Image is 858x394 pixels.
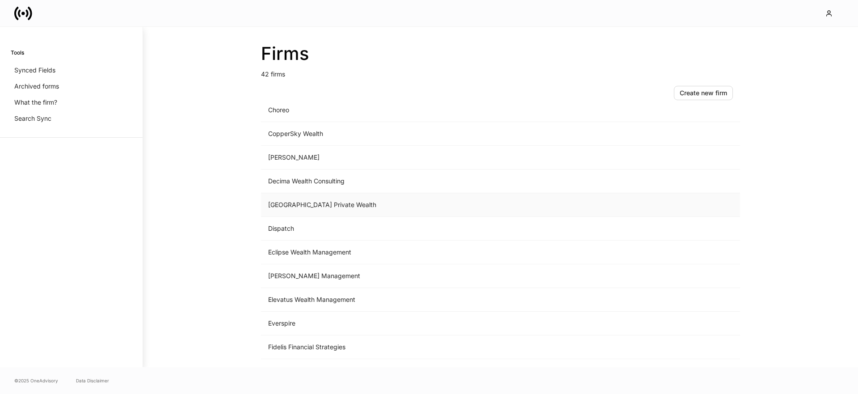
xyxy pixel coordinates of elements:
td: Fossil Rock [261,359,592,383]
p: 42 firms [261,64,740,79]
button: Create new firm [674,86,733,100]
p: Synced Fields [14,66,55,75]
td: Everspire [261,312,592,335]
p: Archived forms [14,82,59,91]
td: Choreo [261,98,592,122]
td: [PERSON_NAME] [261,146,592,169]
h2: Firms [261,43,740,64]
td: [PERSON_NAME] Management [261,264,592,288]
h6: Tools [11,48,24,57]
td: Elevatus Wealth Management [261,288,592,312]
td: Fidelis Financial Strategies [261,335,592,359]
td: Decima Wealth Consulting [261,169,592,193]
td: CopperSky Wealth [261,122,592,146]
div: Create new firm [680,90,727,96]
td: Eclipse Wealth Management [261,241,592,264]
a: Synced Fields [11,62,132,78]
a: Data Disclaimer [76,377,109,384]
td: Dispatch [261,217,592,241]
a: Archived forms [11,78,132,94]
p: What the firm? [14,98,57,107]
a: What the firm? [11,94,132,110]
a: Search Sync [11,110,132,127]
p: Search Sync [14,114,51,123]
td: [GEOGRAPHIC_DATA] Private Wealth [261,193,592,217]
span: © 2025 OneAdvisory [14,377,58,384]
